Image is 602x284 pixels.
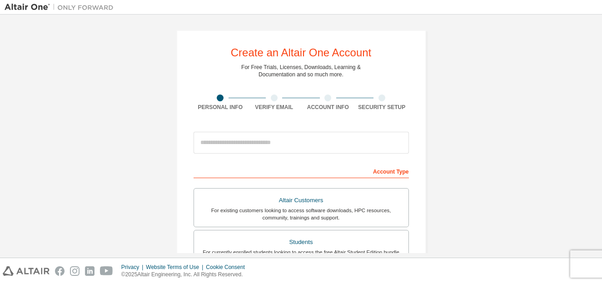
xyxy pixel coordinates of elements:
[199,236,403,249] div: Students
[206,264,250,271] div: Cookie Consent
[194,104,248,111] div: Personal Info
[199,207,403,221] div: For existing customers looking to access software downloads, HPC resources, community, trainings ...
[3,266,50,276] img: altair_logo.svg
[247,104,301,111] div: Verify Email
[146,264,206,271] div: Website Terms of Use
[355,104,409,111] div: Security Setup
[231,47,372,58] div: Create an Altair One Account
[199,249,403,263] div: For currently enrolled students looking to access the free Altair Student Edition bundle and all ...
[199,194,403,207] div: Altair Customers
[100,266,113,276] img: youtube.svg
[241,64,361,78] div: For Free Trials, Licenses, Downloads, Learning & Documentation and so much more.
[55,266,65,276] img: facebook.svg
[70,266,80,276] img: instagram.svg
[5,3,118,12] img: Altair One
[85,266,95,276] img: linkedin.svg
[301,104,355,111] div: Account Info
[121,264,146,271] div: Privacy
[194,164,409,178] div: Account Type
[121,271,250,279] p: © 2025 Altair Engineering, Inc. All Rights Reserved.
